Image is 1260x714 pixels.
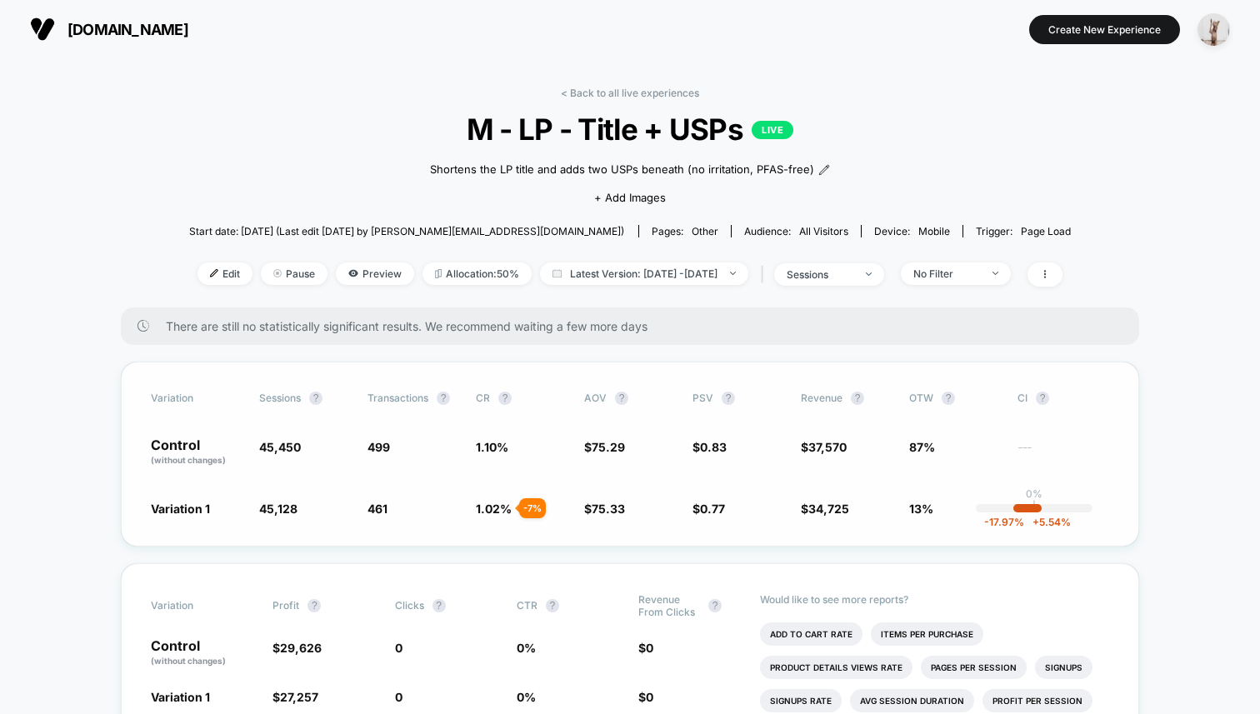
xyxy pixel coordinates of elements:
button: ? [309,392,322,405]
span: 0 % [517,690,536,704]
img: ppic [1197,13,1230,46]
span: 0.83 [700,440,727,454]
span: (without changes) [151,455,226,465]
span: 0 [395,641,402,655]
span: PSV [692,392,713,404]
span: Start date: [DATE] (Last edit [DATE] by [PERSON_NAME][EMAIL_ADDRESS][DOMAIN_NAME]) [189,225,624,237]
span: other [692,225,718,237]
span: 29,626 [280,641,322,655]
span: Variation [151,392,242,405]
span: 34,725 [808,502,849,516]
span: Latest Version: [DATE] - [DATE] [540,262,748,285]
button: ppic [1192,12,1235,47]
button: ? [432,599,446,612]
span: Device: [861,225,962,237]
span: There are still no statistically significant results. We recommend waiting a few more days [166,319,1106,333]
div: - 7 % [519,498,546,518]
p: Would like to see more reports? [760,593,1109,606]
span: 1.10 % [476,440,508,454]
img: rebalance [435,269,442,278]
span: $ [584,440,625,454]
li: Signups [1035,656,1092,679]
div: Audience: [744,225,848,237]
button: ? [498,392,512,405]
span: Variation 1 [151,502,210,516]
img: end [992,272,998,275]
span: Page Load [1021,225,1071,237]
span: 13% [909,502,933,516]
span: Edit [197,262,252,285]
span: 5.54 % [1024,516,1071,528]
span: 45,128 [259,502,297,516]
span: $ [638,641,653,655]
span: 499 [367,440,390,454]
button: [DOMAIN_NAME] [25,16,193,42]
span: Profit [272,599,299,612]
button: Create New Experience [1029,15,1180,44]
span: Shortens the LP title and adds two USPs beneath (no irritation, PFAS-free) [430,162,814,178]
span: Clicks [395,599,424,612]
span: 75.33 [592,502,625,516]
span: Transactions [367,392,428,404]
p: LIVE [752,121,793,139]
a: < Back to all live experiences [561,87,699,99]
li: Signups Rate [760,689,842,712]
button: ? [307,599,321,612]
span: [DOMAIN_NAME] [67,21,188,38]
button: ? [615,392,628,405]
span: (without changes) [151,656,226,666]
span: OTW [909,392,1001,405]
span: 461 [367,502,387,516]
span: 0 [395,690,402,704]
span: 45,450 [259,440,301,454]
span: All Visitors [799,225,848,237]
span: Sessions [259,392,301,404]
span: 1.02 % [476,502,512,516]
span: + Add Images [594,191,666,204]
span: $ [692,440,727,454]
img: edit [210,269,218,277]
span: -17.97 % [984,516,1024,528]
span: CI [1017,392,1109,405]
div: sessions [787,268,853,281]
li: Product Details Views Rate [760,656,912,679]
li: Pages Per Session [921,656,1027,679]
span: Pause [261,262,327,285]
span: 0.77 [700,502,725,516]
li: Add To Cart Rate [760,622,862,646]
button: ? [942,392,955,405]
p: Control [151,438,242,467]
span: 87% [909,440,935,454]
span: Preview [336,262,414,285]
span: $ [584,502,625,516]
button: ? [1036,392,1049,405]
button: ? [546,599,559,612]
p: Control [151,639,256,667]
span: CR [476,392,490,404]
span: mobile [918,225,950,237]
li: Profit Per Session [982,689,1092,712]
span: 37,570 [808,440,847,454]
span: 0 % [517,641,536,655]
span: 0 [646,641,653,655]
span: $ [638,690,653,704]
span: AOV [584,392,607,404]
img: end [273,269,282,277]
span: | [757,262,774,287]
span: $ [272,641,322,655]
img: end [866,272,872,276]
p: | [1032,500,1036,512]
li: Items Per Purchase [871,622,983,646]
button: ? [708,599,722,612]
img: calendar [552,269,562,277]
span: 27,257 [280,690,318,704]
button: ? [851,392,864,405]
span: $ [801,440,847,454]
span: CTR [517,599,537,612]
img: end [730,272,736,275]
button: ? [437,392,450,405]
p: 0% [1026,487,1042,500]
span: $ [692,502,725,516]
div: No Filter [913,267,980,280]
span: --- [1017,442,1109,467]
